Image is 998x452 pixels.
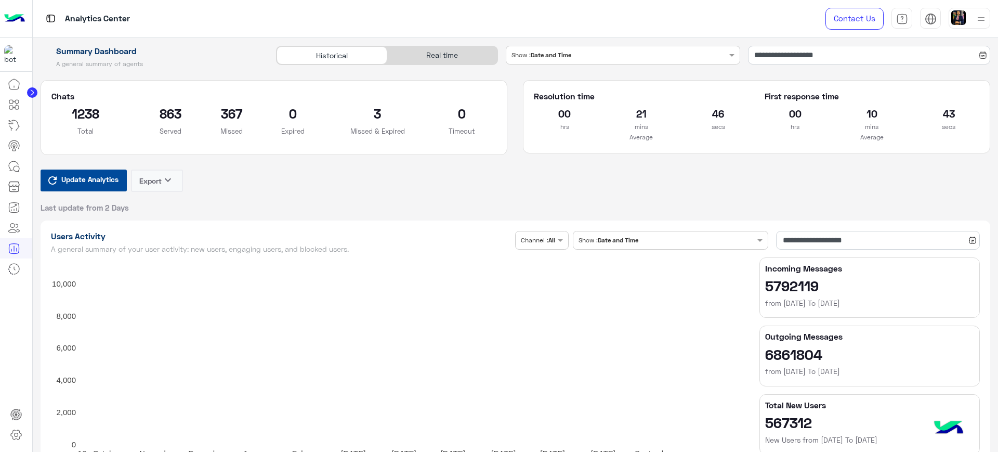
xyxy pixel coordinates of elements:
[611,105,672,122] h2: 21
[258,126,327,136] p: Expired
[896,13,908,25] img: tab
[71,440,75,448] text: 0
[59,172,121,186] span: Update Analytics
[41,46,265,56] h1: Summary Dashboard
[65,12,130,26] p: Analytics Center
[548,236,555,244] b: All
[841,105,902,122] h2: 10
[765,263,974,274] h5: Incoming Messages
[162,174,174,186] i: keyboard_arrow_down
[688,105,749,122] h2: 46
[765,366,974,377] h6: from [DATE] To [DATE]
[258,105,327,122] h2: 0
[343,126,412,136] p: Missed & Expired
[765,435,974,445] h6: New Users from [DATE] To [DATE]
[41,60,265,68] h5: A general summary of agents
[841,122,902,132] p: mins
[688,122,749,132] p: secs
[534,122,595,132] p: hrs
[918,105,979,122] h2: 43
[765,132,979,143] p: Average
[918,122,979,132] p: secs
[56,311,76,320] text: 8,000
[51,105,121,122] h2: 1238
[131,170,183,192] button: Exportkeyboard_arrow_down
[598,236,638,244] b: Date and Time
[534,91,748,101] h5: Resolution time
[136,126,205,136] p: Served
[56,343,76,352] text: 6,000
[765,277,974,294] h2: 5792119
[51,126,121,136] p: Total
[41,202,129,213] span: Last update from 2 Days
[534,105,595,122] h2: 00
[534,132,748,143] p: Average
[531,51,571,59] b: Date and Time
[343,105,412,122] h2: 3
[428,105,497,122] h2: 0
[4,45,23,64] img: 1403182699927242
[930,410,967,447] img: hulul-logo.png
[52,279,76,288] text: 10,000
[51,91,497,101] h5: Chats
[891,8,912,30] a: tab
[136,105,205,122] h2: 863
[765,414,974,431] h2: 567312
[277,46,387,64] div: Historical
[765,331,974,342] h5: Outgoing Messages
[951,10,966,25] img: userImage
[56,407,76,416] text: 2,000
[220,105,243,122] h2: 367
[765,105,826,122] h2: 00
[387,46,497,64] div: Real time
[611,122,672,132] p: mins
[765,346,974,363] h2: 6861804
[4,8,25,30] img: Logo
[765,91,979,101] h5: First response time
[428,126,497,136] p: Timeout
[56,376,76,384] text: 4,000
[925,13,937,25] img: tab
[220,126,243,136] p: Missed
[765,400,974,410] h5: Total New Users
[51,231,511,241] h1: Users Activity
[825,8,884,30] a: Contact Us
[975,12,988,25] img: profile
[44,12,57,25] img: tab
[765,298,974,308] h6: from [DATE] To [DATE]
[51,245,511,253] h5: A general summary of your user activity: new users, engaging users, and blocked users.
[41,170,127,191] button: Update Analytics
[765,122,826,132] p: hrs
